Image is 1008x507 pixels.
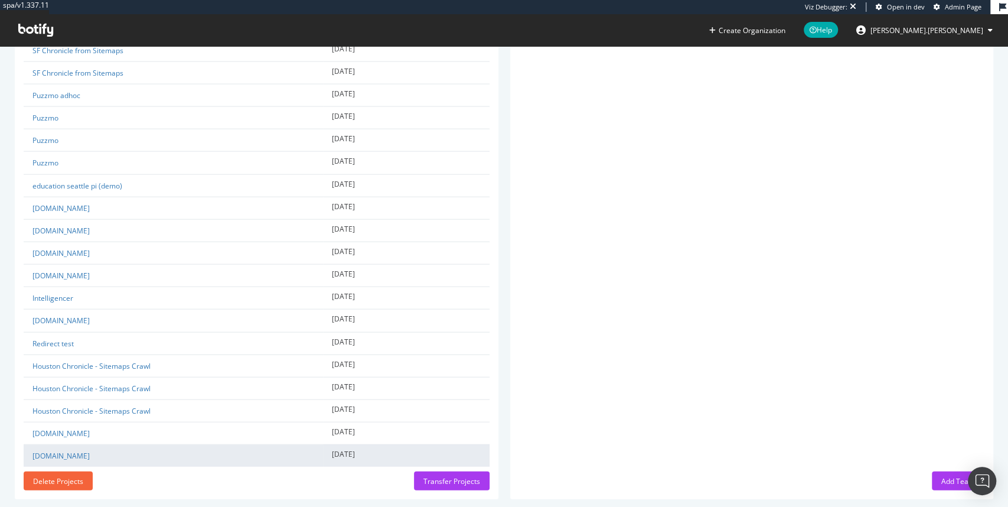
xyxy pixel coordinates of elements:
a: Transfer Projects [414,476,490,486]
a: Houston Chronicle - Sitemaps Crawl [32,383,151,394]
td: [DATE] [323,39,489,61]
td: [DATE] [323,422,489,445]
button: Delete Projects [24,472,93,490]
button: Add Team [932,472,984,490]
td: [DATE] [323,445,489,467]
td: [DATE] [323,129,489,152]
td: [DATE] [323,174,489,197]
a: [DOMAIN_NAME] [32,226,90,236]
td: [DATE] [323,355,489,377]
a: [DOMAIN_NAME] [32,428,90,438]
a: [DOMAIN_NAME] [32,203,90,213]
div: Viz Debugger: [805,2,847,12]
div: Open Intercom Messenger [968,467,996,495]
td: [DATE] [323,287,489,310]
td: [DATE] [323,377,489,399]
a: SF Chronicle from Sitemaps [32,45,123,56]
a: Houston Chronicle - Sitemaps Crawl [32,406,151,416]
div: Add Team [941,476,975,486]
a: Intelligencer [32,293,73,303]
td: [DATE] [323,197,489,219]
a: Puzzmo [32,158,58,168]
td: [DATE] [323,332,489,355]
a: [DOMAIN_NAME] [32,271,90,281]
a: SF Chronicle from Sitemaps [32,68,123,78]
div: Transfer Projects [423,476,480,486]
a: education seattle pi (demo) [32,181,122,191]
span: michael.levin [870,25,983,35]
a: Puzzmo [32,135,58,145]
td: [DATE] [323,265,489,287]
td: [DATE] [323,310,489,332]
button: Create Organization [709,25,786,36]
a: Redirect test [32,339,74,349]
span: Help [804,22,838,38]
button: [PERSON_NAME].[PERSON_NAME] [847,21,1002,40]
td: [DATE] [323,61,489,84]
a: Open in dev [876,2,925,12]
span: Admin Page [945,2,981,11]
a: [DOMAIN_NAME] [32,248,90,258]
td: [DATE] [323,399,489,422]
td: [DATE] [323,84,489,106]
a: Puzzmo adhoc [32,90,80,100]
td: [DATE] [323,152,489,174]
a: Houston Chronicle - Sitemaps Crawl [32,361,151,371]
td: [DATE] [323,107,489,129]
a: Admin Page [934,2,981,12]
div: Delete Projects [33,476,83,486]
td: [DATE] [323,219,489,242]
span: Open in dev [887,2,925,11]
a: Delete Projects [24,476,93,486]
td: [DATE] [323,242,489,264]
a: Add Team [932,476,984,486]
a: [DOMAIN_NAME] [32,316,90,326]
a: [DOMAIN_NAME] [32,451,90,461]
a: Puzzmo [32,113,58,123]
button: Transfer Projects [414,472,490,490]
